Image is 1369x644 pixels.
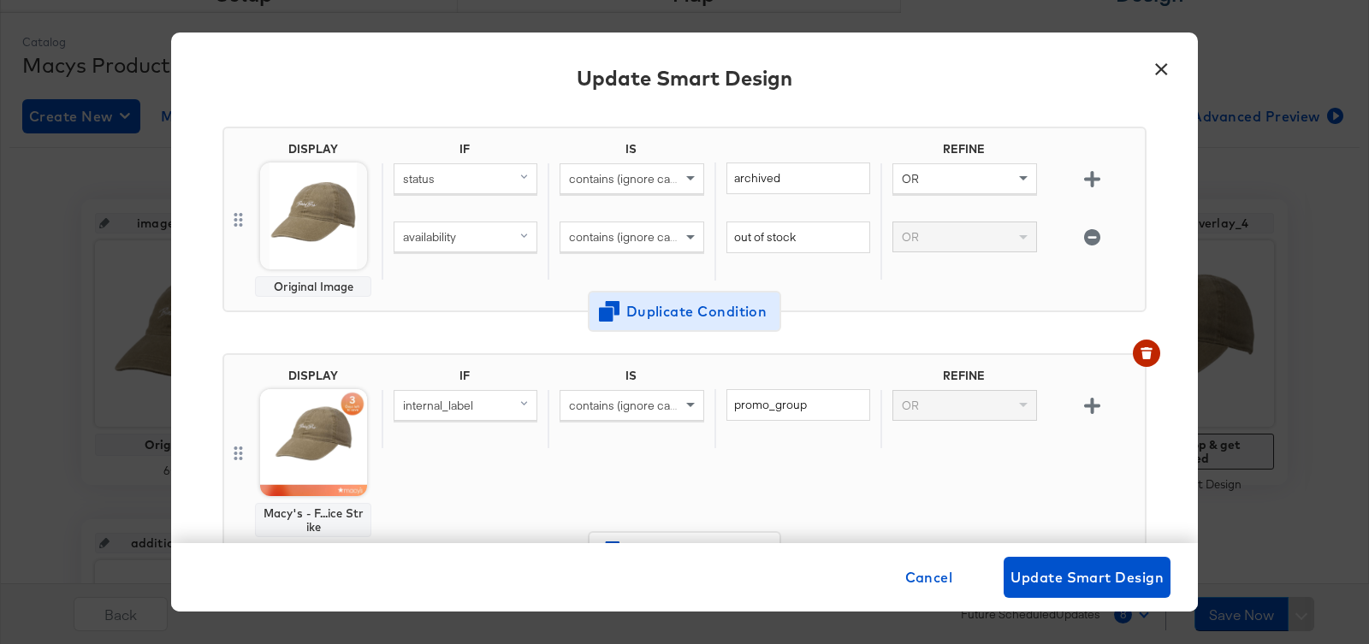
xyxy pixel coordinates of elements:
button: Cancel [898,557,960,598]
input: Enter value [726,222,870,253]
button: Duplicate Condition [588,291,781,332]
span: contains (ignore case) [569,398,686,413]
span: status [403,171,435,186]
div: Original Image [263,280,364,293]
button: Update Smart Design [1004,557,1170,598]
div: Macy's - F...ice Strike [263,506,364,534]
div: REFINE [880,369,1046,389]
span: contains (ignore case) [569,229,686,245]
div: IS [548,142,714,162]
div: DISPLAY [288,142,338,156]
span: OR [902,171,919,186]
img: 0TtzrkNF-2S3XXxHq1QMsQ.jpg [260,389,367,496]
div: IF [382,142,548,162]
span: contains (ignore case) [569,171,686,186]
div: REFINE [880,142,1046,162]
button: × [1146,50,1176,80]
div: IS [548,369,714,389]
span: internal_label [403,398,473,413]
img: 31774670_fpx.tif [260,162,367,269]
span: OR [902,398,919,413]
span: Update Smart Design [1010,565,1164,589]
span: availability [403,229,456,245]
span: Cancel [905,565,953,589]
span: Duplicate Condition [602,299,767,323]
span: Duplicate Condition [602,540,767,564]
button: Duplicate Condition [588,531,781,572]
input: Enter value [726,162,870,194]
input: Enter value [726,389,870,421]
div: Update Smart Design [577,63,792,92]
div: DISPLAY [288,369,338,382]
div: IF [382,369,548,389]
span: OR [902,229,919,245]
